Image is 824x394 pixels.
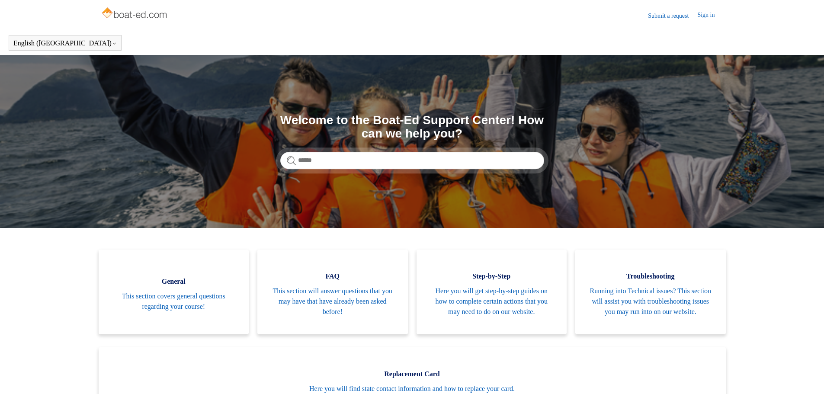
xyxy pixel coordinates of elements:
span: General [112,276,236,287]
span: FAQ [270,271,395,282]
a: Troubleshooting Running into Technical issues? This section will assist you with troubleshooting ... [575,250,726,334]
span: This section covers general questions regarding your course! [112,291,236,312]
a: Submit a request [648,11,697,20]
img: Boat-Ed Help Center home page [101,5,170,22]
button: English ([GEOGRAPHIC_DATA]) [13,39,117,47]
span: Troubleshooting [588,271,713,282]
a: General This section covers general questions regarding your course! [99,250,249,334]
input: Search [280,152,544,169]
a: FAQ This section will answer questions that you may have that have already been asked before! [257,250,408,334]
a: Sign in [697,10,723,21]
span: This section will answer questions that you may have that have already been asked before! [270,286,395,317]
h1: Welcome to the Boat-Ed Support Center! How can we help you? [280,114,544,141]
span: Running into Technical issues? This section will assist you with troubleshooting issues you may r... [588,286,713,317]
span: Here you will find state contact information and how to replace your card. [112,384,713,394]
span: Here you will get step-by-step guides on how to complete certain actions that you may need to do ... [430,286,554,317]
span: Replacement Card [112,369,713,379]
div: Live chat [795,365,818,388]
span: Step-by-Step [430,271,554,282]
a: Step-by-Step Here you will get step-by-step guides on how to complete certain actions that you ma... [417,250,567,334]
